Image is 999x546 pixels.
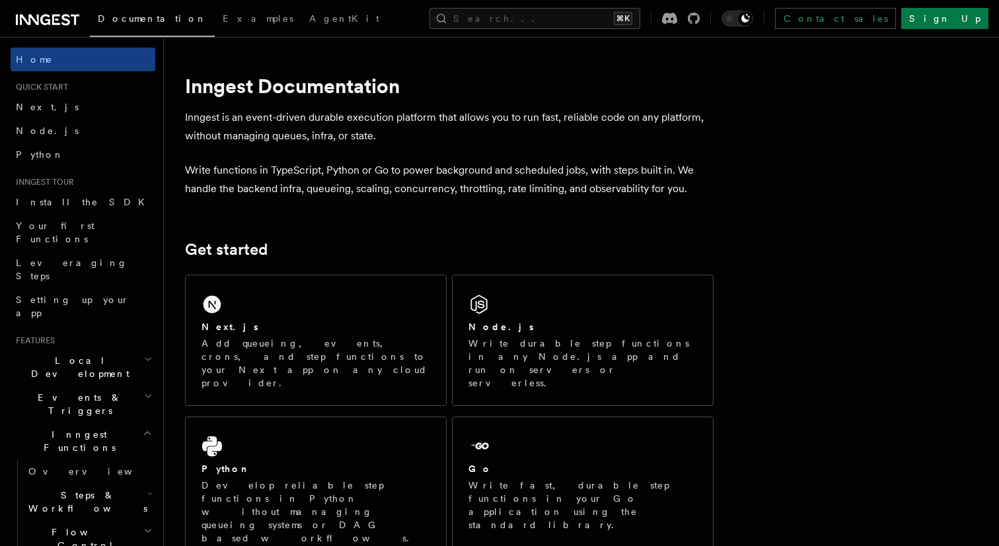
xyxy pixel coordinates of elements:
a: Get started [185,240,268,259]
a: Setting up your app [11,288,155,325]
span: Home [16,53,53,66]
span: Features [11,335,55,346]
a: Documentation [90,4,215,37]
kbd: ⌘K [614,12,632,25]
a: Leveraging Steps [11,251,155,288]
button: Local Development [11,349,155,386]
button: Steps & Workflows [23,483,155,520]
span: Next.js [16,102,79,112]
span: Local Development [11,354,144,380]
button: Events & Triggers [11,386,155,423]
a: Overview [23,460,155,483]
h1: Inngest Documentation [185,74,714,98]
span: Examples [223,13,293,24]
p: Add queueing, events, crons, and step functions to your Next app on any cloud provider. [202,337,430,390]
span: AgentKit [309,13,379,24]
h2: Next.js [202,320,258,333]
a: Python [11,143,155,166]
h2: Go [468,462,492,475]
a: Examples [215,4,301,36]
a: Next.jsAdd queueing, events, crons, and step functions to your Next app on any cloud provider. [185,275,447,406]
span: Overview [28,466,165,477]
span: Inngest Functions [11,428,143,454]
span: Events & Triggers [11,391,144,417]
p: Develop reliable step functions in Python without managing queueing systems or DAG based workflows. [202,479,430,545]
button: Search...⌘K [429,8,640,29]
span: Steps & Workflows [23,489,147,515]
h2: Python [202,462,250,475]
p: Write fast, durable step functions in your Go application using the standard library. [468,479,697,531]
span: Quick start [11,82,68,92]
p: Write functions in TypeScript, Python or Go to power background and scheduled jobs, with steps bu... [185,161,714,198]
button: Inngest Functions [11,423,155,460]
h2: Node.js [468,320,534,333]
a: AgentKit [301,4,387,36]
a: Node.jsWrite durable step functions in any Node.js app and run on servers or serverless. [452,275,714,406]
a: Contact sales [775,8,896,29]
p: Write durable step functions in any Node.js app and run on servers or serverless. [468,337,697,390]
p: Inngest is an event-driven durable execution platform that allows you to run fast, reliable code ... [185,108,714,145]
span: Inngest tour [11,177,74,188]
a: Install the SDK [11,190,155,214]
span: Setting up your app [16,294,129,318]
span: Python [16,149,64,160]
button: Toggle dark mode [721,11,753,26]
a: Your first Functions [11,214,155,251]
a: Next.js [11,95,155,119]
span: Node.js [16,125,79,136]
span: Leveraging Steps [16,257,128,281]
span: Install the SDK [16,197,153,207]
span: Your first Functions [16,221,94,244]
span: Documentation [98,13,207,24]
a: Home [11,48,155,71]
a: Sign Up [901,8,988,29]
a: Node.js [11,119,155,143]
